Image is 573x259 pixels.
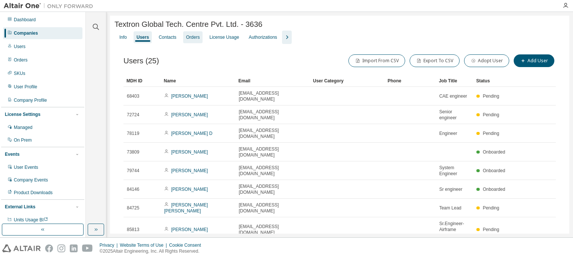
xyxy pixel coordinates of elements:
[57,244,65,252] img: instagram.svg
[238,75,307,87] div: Email
[171,131,213,136] a: [PERSON_NAME] D
[313,75,382,87] div: User Category
[120,242,169,248] div: Website Terms of Use
[439,205,461,211] span: Team Lead
[14,84,37,90] div: User Profile
[239,202,307,214] span: [EMAIL_ADDRESS][DOMAIN_NAME]
[239,127,307,139] span: [EMAIL_ADDRESS][DOMAIN_NAME]
[439,221,470,239] span: Sr.Engineer-Airframe Stress
[439,93,467,99] span: CAE engineer
[14,177,48,183] div: Company Events
[14,97,47,103] div: Company Profile
[127,168,139,174] span: 79744
[348,54,405,67] button: Import From CSV
[5,151,19,157] div: Events
[164,202,208,214] a: [PERSON_NAME] [PERSON_NAME]
[2,244,41,252] img: altair_logo.svg
[171,94,208,99] a: [PERSON_NAME]
[171,149,208,155] a: [PERSON_NAME]
[70,244,78,252] img: linkedin.svg
[115,20,262,29] span: Textron Global Tech. Centre Pvt. Ltd. - 3636
[14,164,38,170] div: User Events
[483,94,499,99] span: Pending
[159,34,176,40] div: Contacts
[127,93,139,99] span: 68403
[5,111,40,117] div: License Settings
[82,244,93,252] img: youtube.svg
[14,57,28,63] div: Orders
[127,227,139,233] span: 85813
[123,57,159,65] span: Users (25)
[483,112,499,117] span: Pending
[439,130,457,136] span: Engineer
[483,168,505,173] span: Onboarded
[239,146,307,158] span: [EMAIL_ADDRESS][DOMAIN_NAME]
[249,34,277,40] div: Authorizations
[127,112,139,118] span: 72724
[127,205,139,211] span: 84725
[239,224,307,236] span: [EMAIL_ADDRESS][DOMAIN_NAME]
[483,187,505,192] span: Onboarded
[127,186,139,192] span: 84146
[171,168,208,173] a: [PERSON_NAME]
[14,190,53,196] div: Product Downloads
[14,70,25,76] div: SKUs
[171,112,208,117] a: [PERSON_NAME]
[439,109,470,121] span: Senior engineer
[14,217,48,222] span: Units Usage BI
[119,34,127,40] div: Info
[4,2,97,10] img: Altair One
[239,183,307,195] span: [EMAIL_ADDRESS][DOMAIN_NAME]
[186,34,200,40] div: Orders
[483,205,499,211] span: Pending
[14,124,32,130] div: Managed
[239,90,307,102] span: [EMAIL_ADDRESS][DOMAIN_NAME]
[239,165,307,177] span: [EMAIL_ADDRESS][DOMAIN_NAME]
[164,75,232,87] div: Name
[14,17,36,23] div: Dashboard
[410,54,460,67] button: Export To CSV
[439,165,470,177] span: System Engineer
[483,131,499,136] span: Pending
[45,244,53,252] img: facebook.svg
[127,130,139,136] span: 78119
[388,75,433,87] div: Phone
[100,248,206,255] p: © 2025 Altair Engineering, Inc. All Rights Reserved.
[476,75,507,87] div: Status
[439,186,462,192] span: Sr engineer
[127,149,139,155] span: 73809
[514,54,554,67] button: Add User
[171,227,208,232] a: [PERSON_NAME]
[483,149,505,155] span: Onboarded
[137,34,149,40] div: Users
[171,187,208,192] a: [PERSON_NAME]
[5,204,35,210] div: External Links
[464,54,509,67] button: Adopt User
[439,75,470,87] div: Job Title
[100,242,120,248] div: Privacy
[14,44,25,50] div: Users
[14,30,38,36] div: Companies
[239,109,307,121] span: [EMAIL_ADDRESS][DOMAIN_NAME]
[14,137,32,143] div: On Prem
[209,34,239,40] div: License Usage
[169,242,205,248] div: Cookie Consent
[126,75,158,87] div: MDH ID
[483,227,499,232] span: Pending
